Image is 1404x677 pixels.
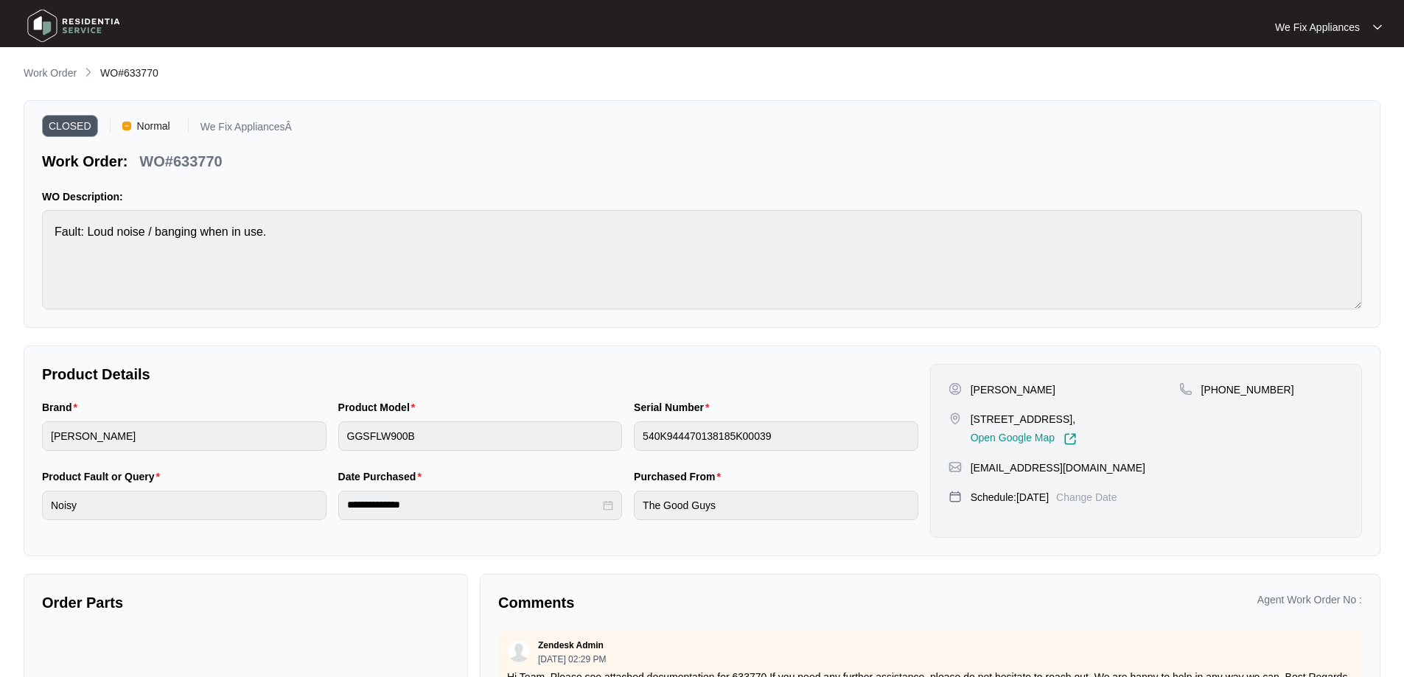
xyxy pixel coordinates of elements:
input: Brand [42,421,326,451]
p: [DATE] 02:29 PM [538,655,606,664]
p: Product Details [42,364,918,385]
img: Link-External [1064,432,1077,446]
img: chevron-right [83,66,94,78]
p: WO Description: [42,189,1362,204]
p: [EMAIL_ADDRESS][DOMAIN_NAME] [971,460,1145,475]
img: residentia service logo [22,4,125,48]
label: Product Model [338,400,422,415]
img: map-pin [949,412,962,425]
img: Vercel Logo [122,122,131,130]
img: user-pin [949,382,962,396]
input: Serial Number [634,421,918,451]
input: Date Purchased [347,497,601,513]
p: [PHONE_NUMBER] [1201,382,1294,397]
label: Product Fault or Query [42,469,166,484]
label: Brand [42,400,83,415]
p: Order Parts [42,592,450,613]
p: WO#633770 [139,151,222,172]
img: user.svg [508,640,530,662]
textarea: Fault: Loud noise / banging when in use. [42,210,1362,309]
p: [PERSON_NAME] [971,382,1055,397]
img: map-pin [949,460,962,474]
label: Date Purchased [338,469,427,484]
p: Zendesk Admin [538,639,604,651]
span: CLOSED [42,115,98,137]
span: WO#633770 [100,67,158,79]
a: Work Order [21,66,80,82]
p: Change Date [1056,490,1117,505]
input: Product Model [338,421,623,451]
p: Comments [498,592,920,613]
p: Work Order [24,66,77,80]
img: dropdown arrow [1373,24,1382,31]
p: We Fix AppliancesÂ [200,122,292,137]
span: Normal [131,115,176,137]
input: Product Fault or Query [42,491,326,520]
label: Serial Number [634,400,715,415]
p: [STREET_ADDRESS], [971,412,1077,427]
img: map-pin [949,490,962,503]
p: We Fix Appliances [1275,20,1360,35]
p: Work Order: [42,151,128,172]
p: Schedule: [DATE] [971,490,1049,505]
img: map-pin [1179,382,1192,396]
p: Agent Work Order No : [1257,592,1362,607]
input: Purchased From [634,491,918,520]
a: Open Google Map [971,432,1077,446]
label: Purchased From [634,469,727,484]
